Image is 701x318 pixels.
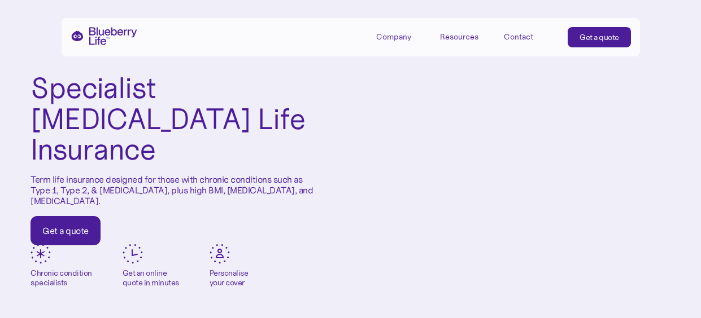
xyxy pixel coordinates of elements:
p: Term life insurance designed for those with chronic conditions such as Type 1, Type 2, & [MEDICAL... [31,174,320,207]
div: Company [376,27,427,46]
div: Company [376,32,411,42]
div: Get an online quote in minutes [123,268,179,288]
a: Get a quote [31,216,101,245]
div: Get a quote [580,32,619,43]
div: Personalise your cover [210,268,249,288]
div: Get a quote [42,225,89,236]
div: Chronic condition specialists [31,268,92,288]
div: Resources [440,27,491,46]
a: Get a quote [568,27,631,47]
div: Resources [440,32,478,42]
div: Contact [504,32,533,42]
a: Contact [504,27,555,46]
a: home [71,27,137,45]
h1: Specialist [MEDICAL_DATA] Life Insurance [31,73,320,165]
